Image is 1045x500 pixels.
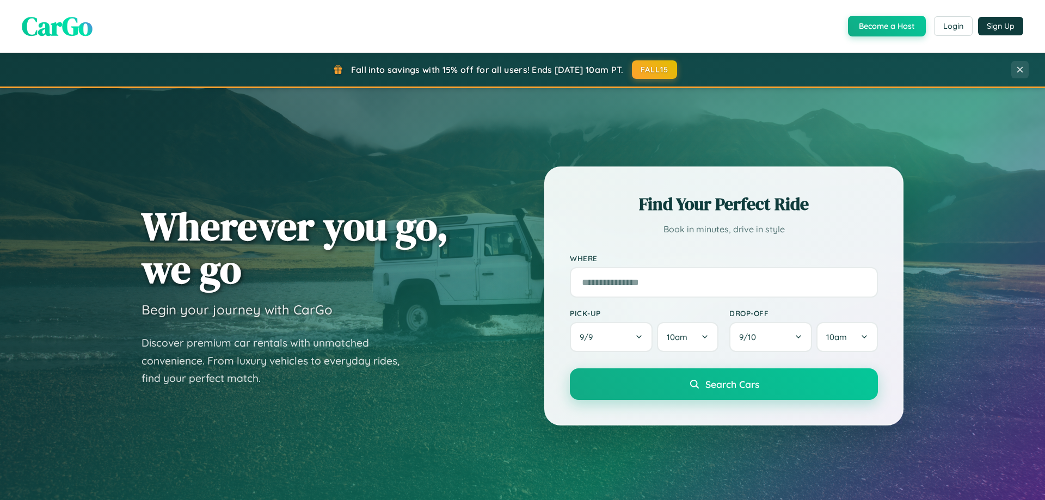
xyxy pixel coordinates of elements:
[142,301,333,318] h3: Begin your journey with CarGo
[848,16,926,36] button: Become a Host
[705,378,759,390] span: Search Cars
[142,334,414,387] p: Discover premium car rentals with unmatched convenience. From luxury vehicles to everyday rides, ...
[570,192,878,216] h2: Find Your Perfect Ride
[667,332,687,342] span: 10am
[142,205,448,291] h1: Wherever you go, we go
[580,332,598,342] span: 9 / 9
[739,332,761,342] span: 9 / 10
[570,221,878,237] p: Book in minutes, drive in style
[816,322,878,352] button: 10am
[729,308,878,318] label: Drop-off
[351,64,624,75] span: Fall into savings with 15% off for all users! Ends [DATE] 10am PT.
[826,332,847,342] span: 10am
[570,368,878,400] button: Search Cars
[657,322,718,352] button: 10am
[978,17,1023,35] button: Sign Up
[632,60,678,79] button: FALL15
[934,16,973,36] button: Login
[570,254,878,263] label: Where
[570,308,718,318] label: Pick-up
[22,8,93,44] span: CarGo
[729,322,812,352] button: 9/10
[570,322,653,352] button: 9/9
